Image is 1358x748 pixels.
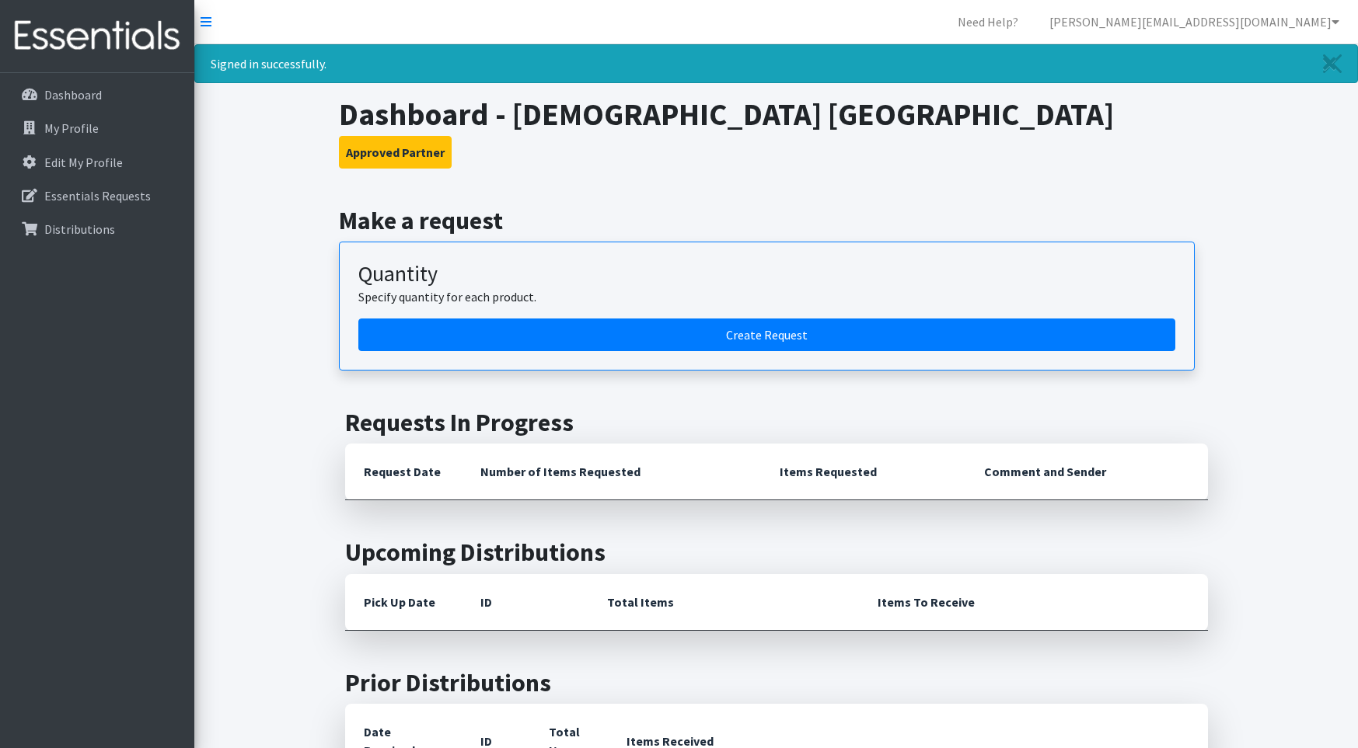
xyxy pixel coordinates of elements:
h1: Dashboard - [DEMOGRAPHIC_DATA] [GEOGRAPHIC_DATA] [339,96,1213,133]
th: Comment and Sender [965,444,1207,500]
img: HumanEssentials [6,10,188,62]
h2: Upcoming Distributions [345,538,1208,567]
button: Approved Partner [339,136,452,169]
th: ID [462,574,588,631]
p: Edit My Profile [44,155,123,170]
a: Distributions [6,214,188,245]
th: Pick Up Date [345,574,462,631]
div: Signed in successfully. [194,44,1358,83]
a: Need Help? [945,6,1031,37]
th: Items To Receive [859,574,1208,631]
h3: Quantity [358,261,1175,287]
th: Request Date [345,444,462,500]
p: My Profile [44,120,99,136]
p: Specify quantity for each product. [358,287,1175,306]
a: Create a request by quantity [358,318,1175,351]
p: Dashboard [44,87,102,103]
th: Total Items [588,574,859,631]
a: My Profile [6,113,188,144]
th: Items Requested [761,444,965,500]
a: Dashboard [6,79,188,110]
h2: Requests In Progress [345,408,1208,437]
p: Essentials Requests [44,188,151,204]
h2: Prior Distributions [345,668,1208,698]
p: Distributions [44,221,115,237]
a: Close [1307,45,1357,82]
th: Number of Items Requested [462,444,762,500]
a: Edit My Profile [6,147,188,178]
h2: Make a request [339,206,1213,235]
a: [PERSON_NAME][EMAIL_ADDRESS][DOMAIN_NAME] [1037,6,1352,37]
a: Essentials Requests [6,180,188,211]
